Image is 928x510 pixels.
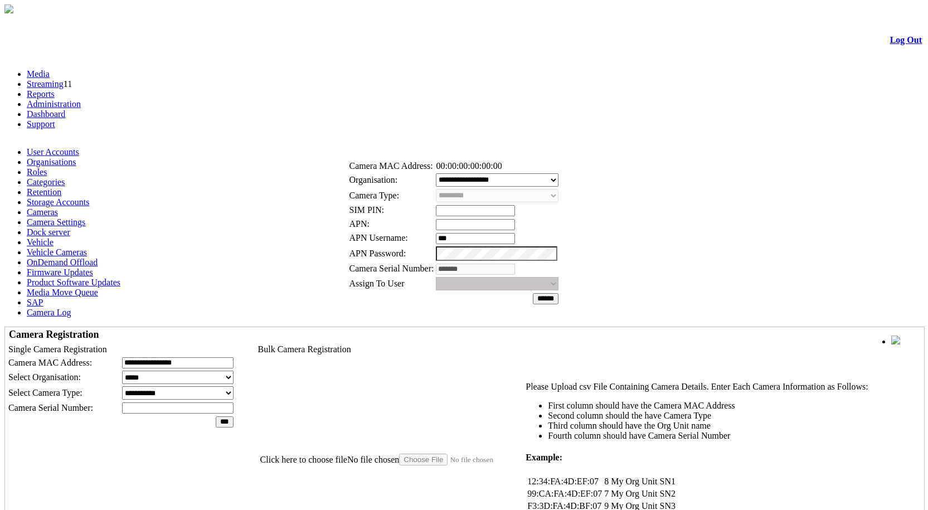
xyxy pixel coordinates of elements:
[349,249,406,258] span: APN Password:
[349,219,370,229] span: APN:
[348,133,387,142] span: Edit Camera
[349,175,398,184] span: Organisation:
[349,191,400,200] span: Camera Type:
[349,279,405,288] span: Assign To User
[349,264,434,273] span: Camera Serial Number:
[349,205,385,215] span: SIM PIN:
[349,233,408,242] span: APN Username:
[436,161,502,171] span: 00:00:00:00:00:00
[349,161,433,171] span: Camera MAC Address:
